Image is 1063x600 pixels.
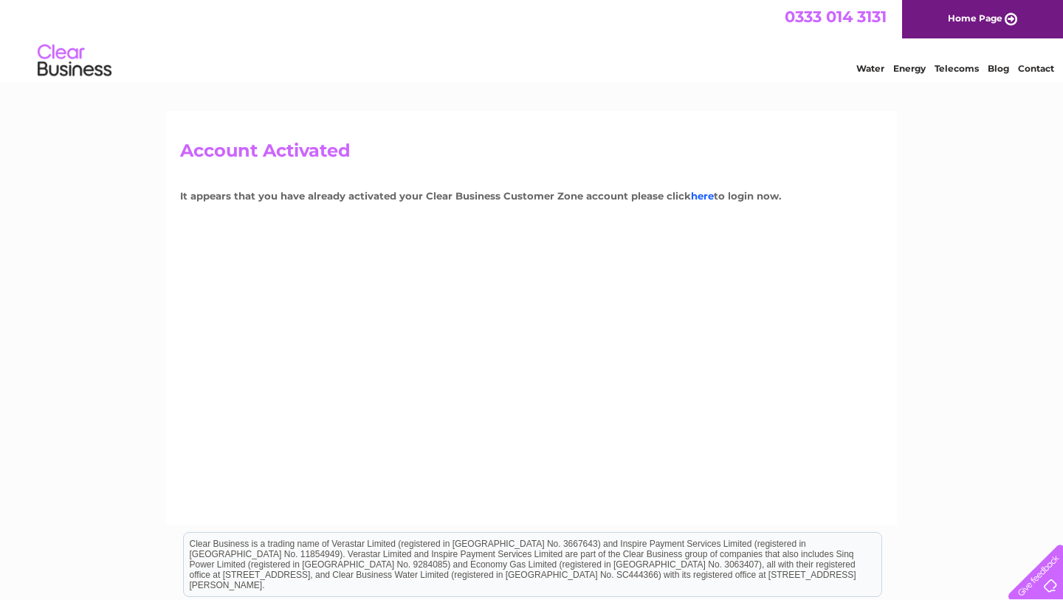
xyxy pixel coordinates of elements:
[935,63,979,74] a: Telecoms
[785,7,887,26] a: 0333 014 3131
[37,38,112,83] img: logo.png
[180,191,883,202] h4: It appears that you have already activated your Clear Business Customer Zone account please click...
[988,63,1009,74] a: Blog
[180,140,883,168] h2: Account Activated
[893,63,926,74] a: Energy
[691,190,714,202] a: here
[856,63,884,74] a: Water
[184,8,881,72] div: Clear Business is a trading name of Verastar Limited (registered in [GEOGRAPHIC_DATA] No. 3667643...
[1018,63,1054,74] a: Contact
